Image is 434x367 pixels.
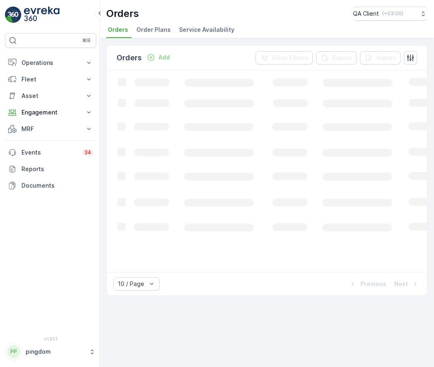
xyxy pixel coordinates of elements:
[5,7,21,23] img: logo
[353,10,379,18] p: QA Client
[5,104,96,121] button: Engagement
[316,51,357,64] button: Export
[377,54,396,62] p: Import
[21,148,78,157] p: Events
[24,7,60,23] img: logo_light-DOdMpM7g.png
[5,121,96,137] button: MRF
[84,149,91,156] p: 34
[21,59,80,67] p: Operations
[5,343,96,360] button: PPpingdom
[5,55,96,71] button: Operations
[108,26,128,34] span: Orders
[5,177,96,194] a: Documents
[21,125,80,133] p: MRF
[353,7,427,21] button: QA Client(+03:00)
[21,108,80,117] p: Engagement
[158,53,170,62] p: Add
[117,52,142,64] p: Orders
[360,51,401,64] button: Import
[333,54,352,62] p: Export
[7,345,20,358] div: PP
[21,92,80,100] p: Asset
[5,71,96,88] button: Fleet
[21,165,93,173] p: Reports
[394,280,408,288] p: Next
[136,26,171,34] span: Order Plans
[255,51,313,64] button: Clear Filters
[360,280,386,288] p: Previous
[179,26,234,34] span: Service Availability
[348,279,387,289] button: Previous
[5,144,96,161] a: Events34
[26,348,85,356] p: pingdom
[21,181,93,190] p: Documents
[82,37,91,44] p: ⌘B
[143,52,173,62] button: Add
[393,279,420,289] button: Next
[106,7,139,20] p: Orders
[21,75,80,83] p: Fleet
[5,336,96,341] span: v 1.51.1
[272,54,308,62] p: Clear Filters
[382,10,403,17] p: ( +03:00 )
[5,88,96,104] button: Asset
[5,161,96,177] a: Reports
